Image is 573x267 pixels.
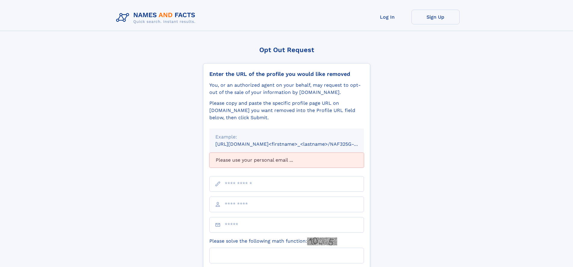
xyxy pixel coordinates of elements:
a: Log In [363,10,411,24]
div: Example: [215,133,358,141]
img: Logo Names and Facts [114,10,200,26]
small: [URL][DOMAIN_NAME]<firstname>_<lastname>/NAF325G-xxxxxxxx [215,141,375,147]
div: Please use your personal email ... [209,153,364,168]
div: Opt Out Request [203,46,370,54]
div: Please copy and paste the specific profile page URL on [DOMAIN_NAME] you want removed into the Pr... [209,100,364,121]
div: You, or an authorized agent on your behalf, may request to opt-out of the sale of your informatio... [209,82,364,96]
a: Sign Up [411,10,460,24]
label: Please solve the following math function: [209,238,337,245]
div: Enter the URL of the profile you would like removed [209,71,364,77]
